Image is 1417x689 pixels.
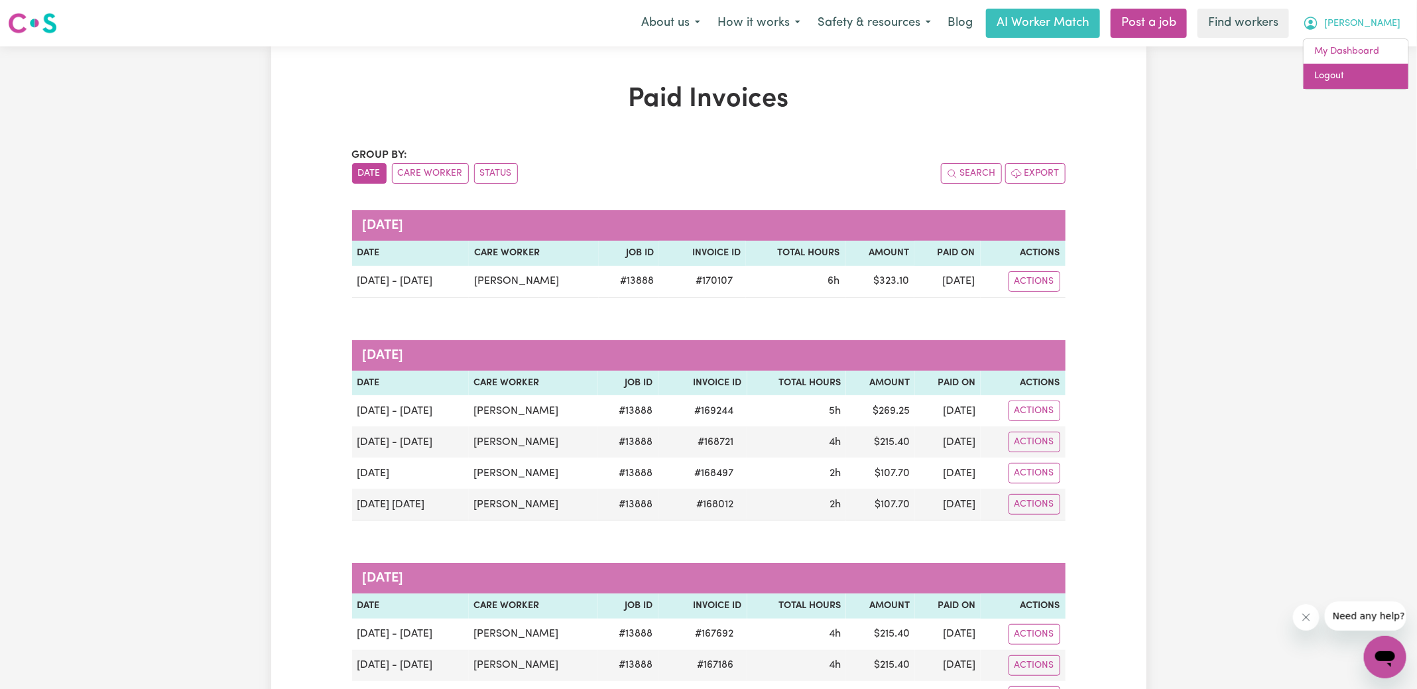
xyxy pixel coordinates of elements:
[829,406,841,416] span: 5 hours
[352,340,1066,371] caption: [DATE]
[469,395,598,426] td: [PERSON_NAME]
[8,8,57,38] a: Careseekers logo
[1324,17,1400,31] span: [PERSON_NAME]
[352,84,1066,115] h1: Paid Invoices
[598,594,658,619] th: Job ID
[1293,604,1320,631] iframe: Close message
[352,650,469,681] td: [DATE] - [DATE]
[690,657,742,673] span: # 167186
[941,163,1002,184] button: Search
[1009,624,1060,645] button: Actions
[352,150,408,160] span: Group by:
[829,629,841,639] span: 4 hours
[747,594,846,619] th: Total Hours
[1111,9,1187,38] a: Post a job
[598,619,658,650] td: # 13888
[689,497,742,513] span: # 168012
[830,499,841,510] span: 2 hours
[829,660,841,670] span: 4 hours
[599,266,659,298] td: # 13888
[659,241,746,266] th: Invoice ID
[828,276,840,286] span: 6 hours
[352,594,469,619] th: Date
[8,11,57,35] img: Careseekers logo
[915,489,981,521] td: [DATE]
[846,594,915,619] th: Amount
[915,395,981,426] td: [DATE]
[746,241,845,266] th: Total Hours
[846,371,915,396] th: Amount
[915,650,981,681] td: [DATE]
[846,619,915,650] td: $ 215.40
[1009,655,1060,676] button: Actions
[845,266,915,298] td: $ 323.10
[352,619,469,650] td: [DATE] - [DATE]
[809,9,940,37] button: Safety & resources
[940,9,981,38] a: Blog
[392,163,469,184] button: sort invoices by care worker
[469,650,598,681] td: [PERSON_NAME]
[352,426,469,458] td: [DATE] - [DATE]
[1009,271,1060,292] button: Actions
[846,458,915,489] td: $ 107.70
[469,594,598,619] th: Care Worker
[633,9,709,37] button: About us
[352,563,1066,594] caption: [DATE]
[469,619,598,650] td: [PERSON_NAME]
[1198,9,1289,38] a: Find workers
[915,619,981,650] td: [DATE]
[352,371,469,396] th: Date
[1364,636,1406,678] iframe: Button to launch messaging window
[1005,163,1066,184] button: Export
[469,489,598,521] td: [PERSON_NAME]
[658,371,747,396] th: Invoice ID
[469,266,599,298] td: [PERSON_NAME]
[687,466,742,481] span: # 168497
[846,426,915,458] td: $ 215.40
[845,241,915,266] th: Amount
[598,426,658,458] td: # 13888
[830,468,841,479] span: 2 hours
[352,266,469,298] td: [DATE] - [DATE]
[914,266,980,298] td: [DATE]
[352,458,469,489] td: [DATE]
[986,9,1100,38] a: AI Worker Match
[1303,38,1409,90] div: My Account
[1325,601,1406,631] iframe: Message from company
[598,371,658,396] th: Job ID
[1009,463,1060,483] button: Actions
[915,426,981,458] td: [DATE]
[915,594,981,619] th: Paid On
[981,241,1066,266] th: Actions
[352,489,469,521] td: [DATE] [DATE]
[598,395,658,426] td: # 13888
[687,403,742,419] span: # 169244
[658,594,747,619] th: Invoice ID
[598,489,658,521] td: # 13888
[352,210,1066,241] caption: [DATE]
[846,650,915,681] td: $ 215.40
[915,458,981,489] td: [DATE]
[709,9,809,37] button: How it works
[1294,9,1409,37] button: My Account
[469,241,599,266] th: Care Worker
[690,434,742,450] span: # 168721
[469,458,598,489] td: [PERSON_NAME]
[747,371,846,396] th: Total Hours
[352,395,469,426] td: [DATE] - [DATE]
[469,426,598,458] td: [PERSON_NAME]
[352,241,469,266] th: Date
[981,594,1065,619] th: Actions
[688,626,742,642] span: # 167692
[1009,401,1060,421] button: Actions
[688,273,741,289] span: # 170107
[599,241,659,266] th: Job ID
[846,395,915,426] td: $ 269.25
[829,437,841,448] span: 4 hours
[1304,39,1408,64] a: My Dashboard
[598,458,658,489] td: # 13888
[598,650,658,681] td: # 13888
[352,163,387,184] button: sort invoices by date
[1009,432,1060,452] button: Actions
